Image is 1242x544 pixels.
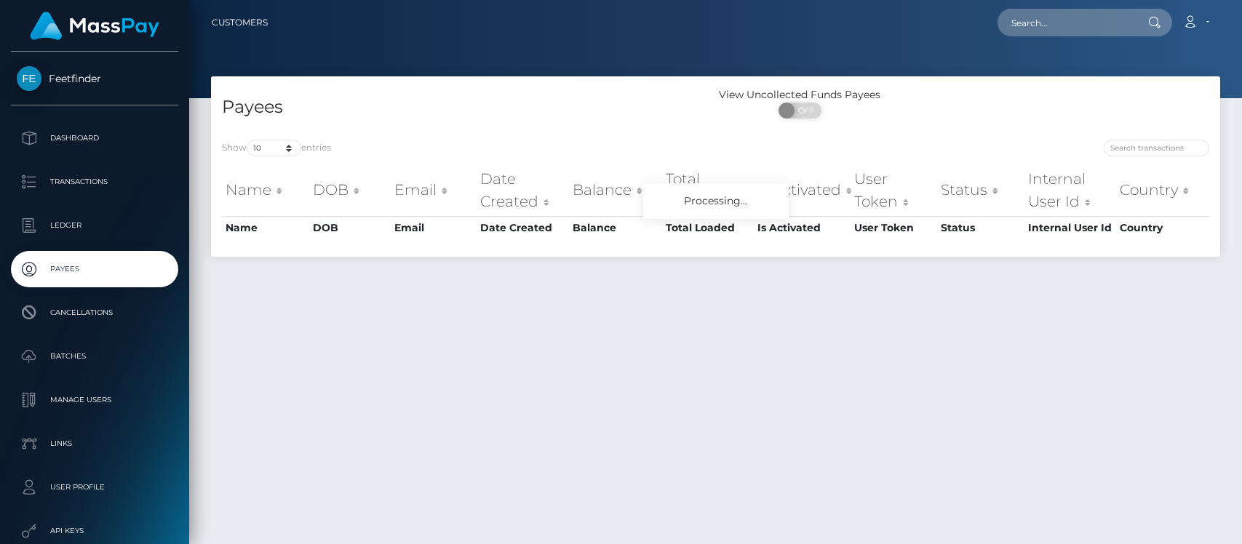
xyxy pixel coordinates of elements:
[11,120,178,156] a: Dashboard
[222,140,331,156] label: Show entries
[11,425,178,462] a: Links
[1116,164,1209,216] th: Country
[1116,216,1209,239] th: Country
[17,258,172,280] p: Payees
[11,469,178,505] a: User Profile
[643,183,789,219] div: Processing...
[11,207,178,244] a: Ledger
[391,164,476,216] th: Email
[17,302,172,324] p: Cancellations
[754,216,851,239] th: Is Activated
[11,382,178,418] a: Manage Users
[1024,164,1117,216] th: Internal User Id
[569,216,662,239] th: Balance
[11,295,178,331] a: Cancellations
[716,87,884,103] div: View Uncollected Funds Payees
[17,127,172,149] p: Dashboard
[30,12,159,40] img: MassPay Logo
[11,72,178,85] span: Feetfinder
[17,433,172,455] p: Links
[937,164,1024,216] th: Status
[17,389,172,411] p: Manage Users
[309,216,391,239] th: DOB
[754,164,851,216] th: Is Activated
[851,216,936,239] th: User Token
[11,164,178,200] a: Transactions
[222,216,309,239] th: Name
[937,216,1024,239] th: Status
[222,164,309,216] th: Name
[17,476,172,498] p: User Profile
[787,103,823,119] span: OFF
[662,164,754,216] th: Total Loaded
[212,7,268,38] a: Customers
[391,216,476,239] th: Email
[851,164,936,216] th: User Token
[17,66,41,91] img: Feetfinder
[1104,140,1209,156] input: Search transactions
[11,251,178,287] a: Payees
[11,338,178,375] a: Batches
[569,164,662,216] th: Balance
[477,164,569,216] th: Date Created
[17,345,172,367] p: Batches
[1024,216,1117,239] th: Internal User Id
[998,9,1134,36] input: Search...
[17,215,172,236] p: Ledger
[17,171,172,193] p: Transactions
[309,164,391,216] th: DOB
[477,216,569,239] th: Date Created
[247,140,301,156] select: Showentries
[222,95,705,120] h4: Payees
[17,520,172,542] p: API Keys
[662,216,754,239] th: Total Loaded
